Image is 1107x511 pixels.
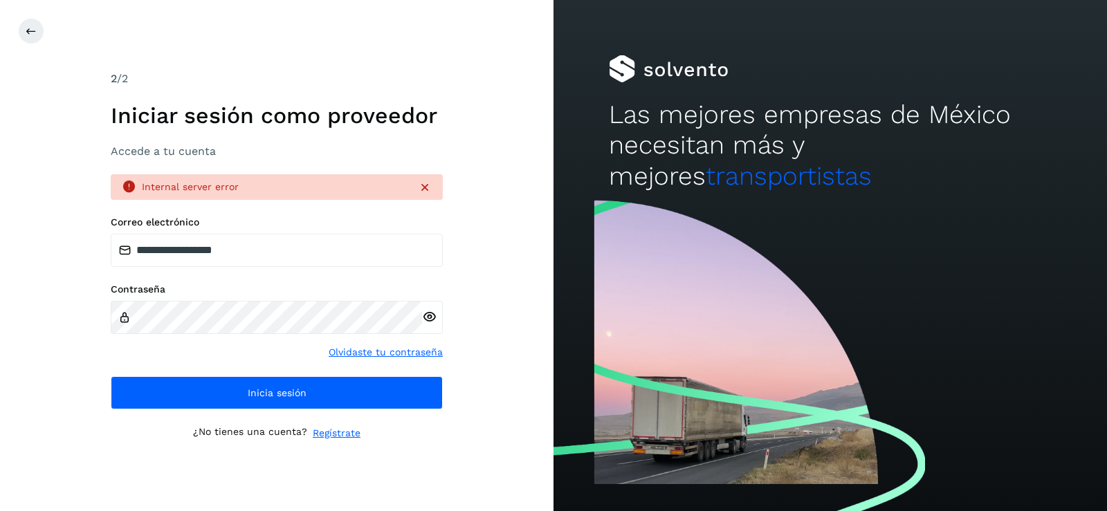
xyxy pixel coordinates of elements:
[329,345,443,360] a: Olvidaste tu contraseña
[111,284,443,295] label: Contraseña
[142,180,407,194] div: Internal server error
[111,72,117,85] span: 2
[706,161,872,191] span: transportistas
[609,100,1052,192] h2: Las mejores empresas de México necesitan más y mejores
[111,71,443,87] div: /2
[111,216,443,228] label: Correo electrónico
[111,102,443,129] h1: Iniciar sesión como proveedor
[193,426,307,440] p: ¿No tienes una cuenta?
[111,376,443,409] button: Inicia sesión
[248,388,307,398] span: Inicia sesión
[111,145,443,158] h3: Accede a tu cuenta
[313,426,360,440] a: Regístrate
